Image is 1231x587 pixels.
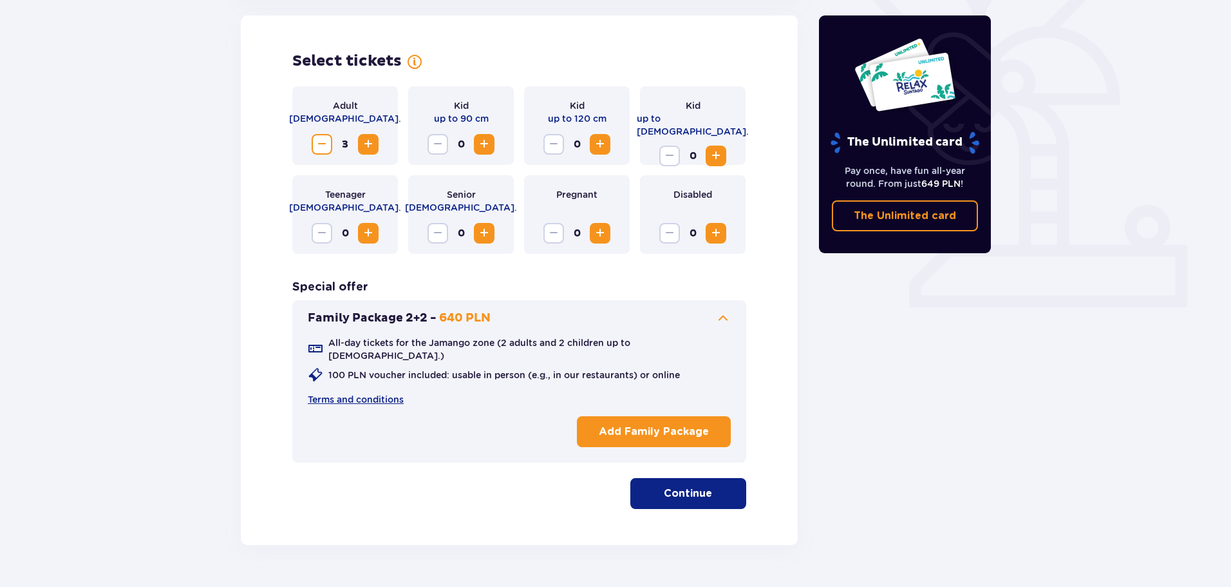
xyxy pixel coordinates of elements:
p: up to [DEMOGRAPHIC_DATA]. [637,112,749,138]
p: up to 90 cm [434,112,489,125]
p: All-day tickets for the Jamango zone (2 adults and 2 children up to [DEMOGRAPHIC_DATA].) [328,336,731,362]
span: 0 [567,134,587,155]
button: Decrease [543,223,564,244]
p: [DEMOGRAPHIC_DATA]. [405,201,517,214]
button: Decrease [659,146,680,166]
span: 0 [451,134,471,155]
p: Disabled [673,188,712,201]
p: [DEMOGRAPHIC_DATA]. [289,112,401,125]
p: [DEMOGRAPHIC_DATA]. [289,201,401,214]
p: Teenager [325,188,366,201]
p: Family Package 2+2 - [308,311,437,326]
p: Kid [686,99,700,112]
p: Pregnant [556,188,597,201]
button: Increase [590,223,610,244]
h3: Special offer [292,280,368,295]
a: Terms and conditions [308,393,404,406]
p: Add Family Package [599,425,709,439]
button: Continue [630,478,746,509]
p: Senior [447,188,476,201]
span: 0 [682,146,703,166]
button: Decrease [428,134,448,155]
button: Increase [358,223,379,244]
p: The Unlimited card [829,131,981,154]
p: The Unlimited card [854,209,956,223]
span: 0 [682,223,703,244]
button: Decrease [659,223,680,244]
p: Adult [333,99,358,112]
p: Kid [454,99,469,112]
button: Increase [474,134,494,155]
img: Two entry cards to Suntago with the word 'UNLIMITED RELAX', featuring a white background with tro... [854,37,956,112]
button: Decrease [428,223,448,244]
p: 100 PLN voucher included: usable in person (e.g., in our restaurants) or online [328,369,680,381]
a: The Unlimited card [832,200,979,231]
p: Pay once, have fun all-year round. From just ! [832,164,979,190]
button: Increase [590,134,610,155]
button: Increase [706,223,726,244]
h2: Select tickets [292,52,402,71]
span: 3 [335,134,355,155]
span: 649 PLN [921,178,961,189]
button: Decrease [312,134,332,155]
button: Family Package 2+2 -640 PLN [308,311,731,326]
button: Increase [358,134,379,155]
p: Continue [664,486,712,501]
button: Decrease [312,223,332,244]
p: 640 PLN [439,311,491,326]
span: 0 [451,223,471,244]
p: up to 120 cm [548,112,606,125]
button: Decrease [543,134,564,155]
span: 0 [335,223,355,244]
button: Add Family Package [577,416,731,447]
span: 0 [567,223,587,244]
button: Increase [474,223,494,244]
p: Kid [570,99,585,112]
button: Increase [706,146,726,166]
